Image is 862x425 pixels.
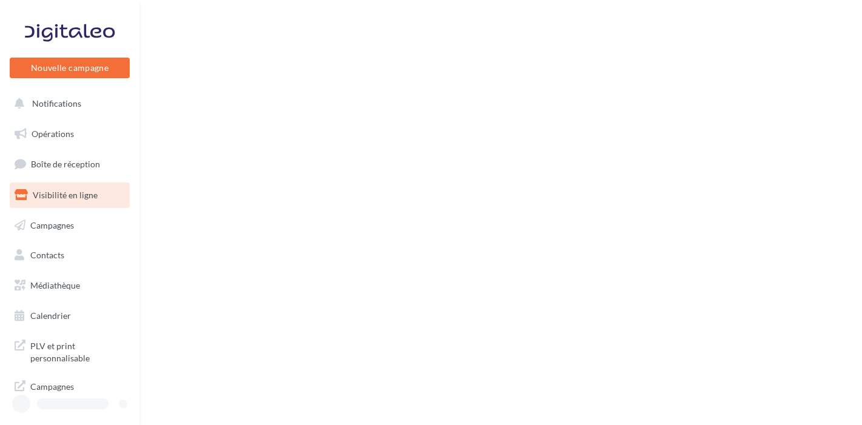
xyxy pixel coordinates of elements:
a: Contacts [7,243,132,268]
span: Calendrier [30,310,71,321]
span: Médiathèque [30,280,80,290]
span: Notifications [32,98,81,109]
span: Visibilité en ligne [33,190,98,200]
a: Campagnes [7,213,132,238]
a: Visibilité en ligne [7,182,132,208]
a: PLV et print personnalisable [7,333,132,369]
span: Opérations [32,129,74,139]
a: Campagnes DataOnDemand [7,373,132,409]
button: Notifications [7,91,127,116]
span: PLV et print personnalisable [30,338,125,364]
span: Boîte de réception [31,159,100,169]
a: Médiathèque [7,273,132,298]
span: Contacts [30,250,64,260]
a: Opérations [7,121,132,147]
span: Campagnes DataOnDemand [30,378,125,404]
a: Boîte de réception [7,151,132,177]
button: Nouvelle campagne [10,58,130,78]
a: Calendrier [7,303,132,329]
span: Campagnes [30,219,74,230]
